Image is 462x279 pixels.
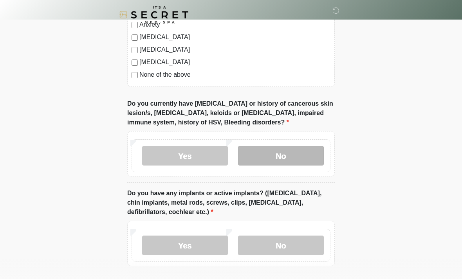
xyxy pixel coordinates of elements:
[127,99,335,127] label: Do you currently have [MEDICAL_DATA] or history of cancerous skin lesion/s, [MEDICAL_DATA], keloi...
[139,58,330,67] label: [MEDICAL_DATA]
[132,47,138,53] input: [MEDICAL_DATA]
[142,236,228,255] label: Yes
[139,70,330,79] label: None of the above
[238,146,324,166] label: No
[132,72,138,78] input: None of the above
[139,32,330,42] label: [MEDICAL_DATA]
[132,59,138,66] input: [MEDICAL_DATA]
[139,45,330,54] label: [MEDICAL_DATA]
[238,236,324,255] label: No
[132,34,138,41] input: [MEDICAL_DATA]
[119,6,188,23] img: It's A Secret Med Spa Logo
[127,189,335,217] label: Do you have any implants or active implants? ([MEDICAL_DATA], chin implants, metal rods, screws, ...
[142,146,228,166] label: Yes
